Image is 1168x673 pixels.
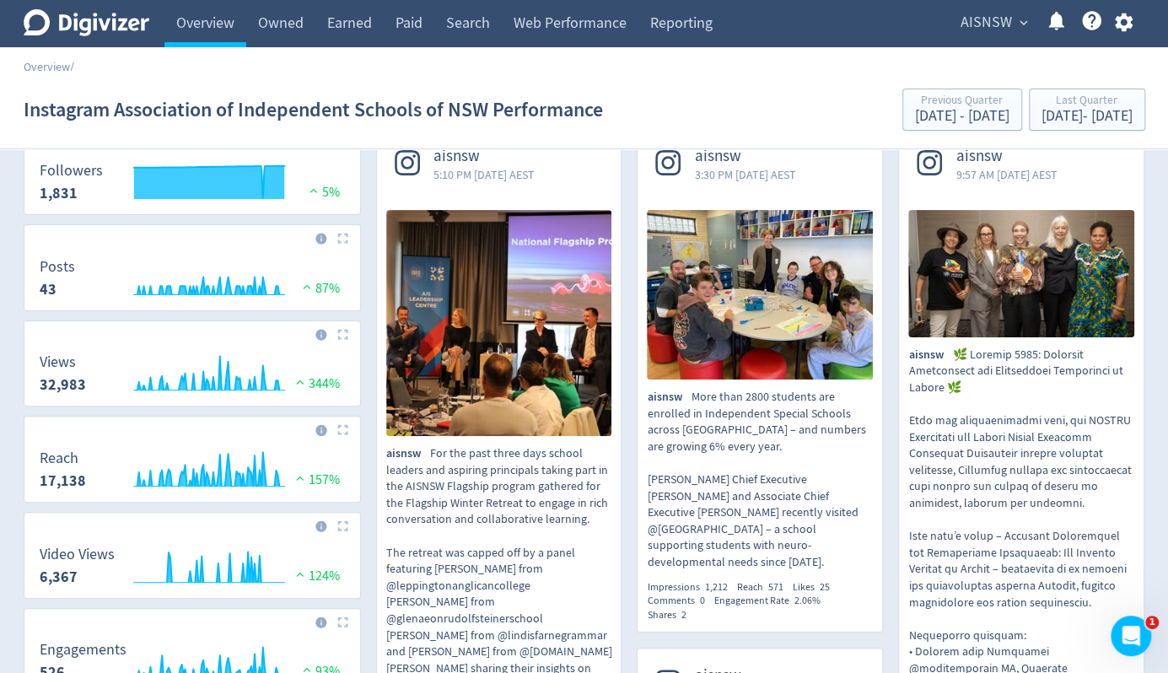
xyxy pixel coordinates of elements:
[915,94,1009,109] div: Previous Quarter
[433,166,535,183] span: 5:10 PM [DATE] AEST
[299,280,315,293] img: positive-performance.svg
[908,347,952,363] span: aisnsw
[40,183,78,203] strong: 1,831
[1042,94,1133,109] div: Last Quarter
[647,580,736,595] div: Impressions
[955,9,1032,36] button: AISNSW
[31,354,353,399] svg: Views 32,983
[713,594,829,608] div: Engagement Rate
[647,608,695,622] div: Shares
[1042,109,1133,124] div: [DATE] - [DATE]
[1029,89,1145,131] button: Last Quarter[DATE]- [DATE]
[337,520,348,531] img: Placeholder
[40,279,57,299] strong: 43
[681,608,686,622] span: 2
[337,616,348,627] img: Placeholder
[915,109,1009,124] div: [DATE] - [DATE]
[694,166,795,183] span: 3:30 PM [DATE] AEST
[647,389,873,571] p: More than 2800 students are enrolled in Independent Special Schools across [GEOGRAPHIC_DATA] – an...
[31,259,353,304] svg: Posts 43
[819,580,829,594] span: 25
[961,9,1012,36] span: AISNSW
[386,445,430,462] span: aisnsw
[40,161,103,180] dt: Followers
[24,83,603,137] h1: Instagram Association of Independent Schools of NSW Performance
[40,640,126,660] dt: Engagements
[955,147,1057,166] span: aisnsw
[292,568,309,580] img: positive-performance.svg
[40,449,86,468] dt: Reach
[337,329,348,340] img: Placeholder
[908,210,1134,337] img: 🌿 Wingara 2025: Cultural Empowerment and Educational Excellence in Action 🌿 Over two transformati...
[292,375,309,388] img: positive-performance.svg
[1145,616,1159,629] span: 1
[386,210,612,436] img: For the past three days school leaders and aspiring principals taking part in the AISNSW Flagship...
[433,147,535,166] span: aisnsw
[647,210,873,380] img: More than 2800 students are enrolled in Independent Special Schools across NSW – and numbers are ...
[647,389,691,406] span: aisnsw
[40,471,86,491] strong: 17,138
[792,580,838,595] div: Likes
[736,580,792,595] div: Reach
[305,184,322,197] img: positive-performance.svg
[292,471,340,488] span: 157%
[292,375,340,392] span: 344%
[638,129,882,622] a: aisnsw3:30 PM [DATE] AESTMore than 2800 students are enrolled in Independent Special Schools acro...
[767,580,783,594] span: 571
[305,184,340,201] span: 5%
[794,594,820,607] span: 2.06%
[40,545,115,564] dt: Video Views
[1111,616,1151,656] iframe: Intercom live chat
[902,89,1022,131] button: Previous Quarter[DATE] - [DATE]
[694,147,795,166] span: aisnsw
[40,353,86,372] dt: Views
[24,59,70,74] a: Overview
[40,374,86,395] strong: 32,983
[1016,15,1031,30] span: expand_more
[337,233,348,244] img: Placeholder
[40,567,78,587] strong: 6,367
[699,594,704,607] span: 0
[31,546,353,591] svg: Video Views 6,367
[337,424,348,435] img: Placeholder
[292,568,340,584] span: 124%
[299,280,340,297] span: 87%
[40,257,75,277] dt: Posts
[704,580,727,594] span: 1,212
[31,163,353,207] svg: Followers 1,831
[70,59,74,74] span: /
[31,450,353,495] svg: Reach 17,138
[647,594,713,608] div: Comments
[292,471,309,484] img: positive-performance.svg
[955,166,1057,183] span: 9:57 AM [DATE] AEST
